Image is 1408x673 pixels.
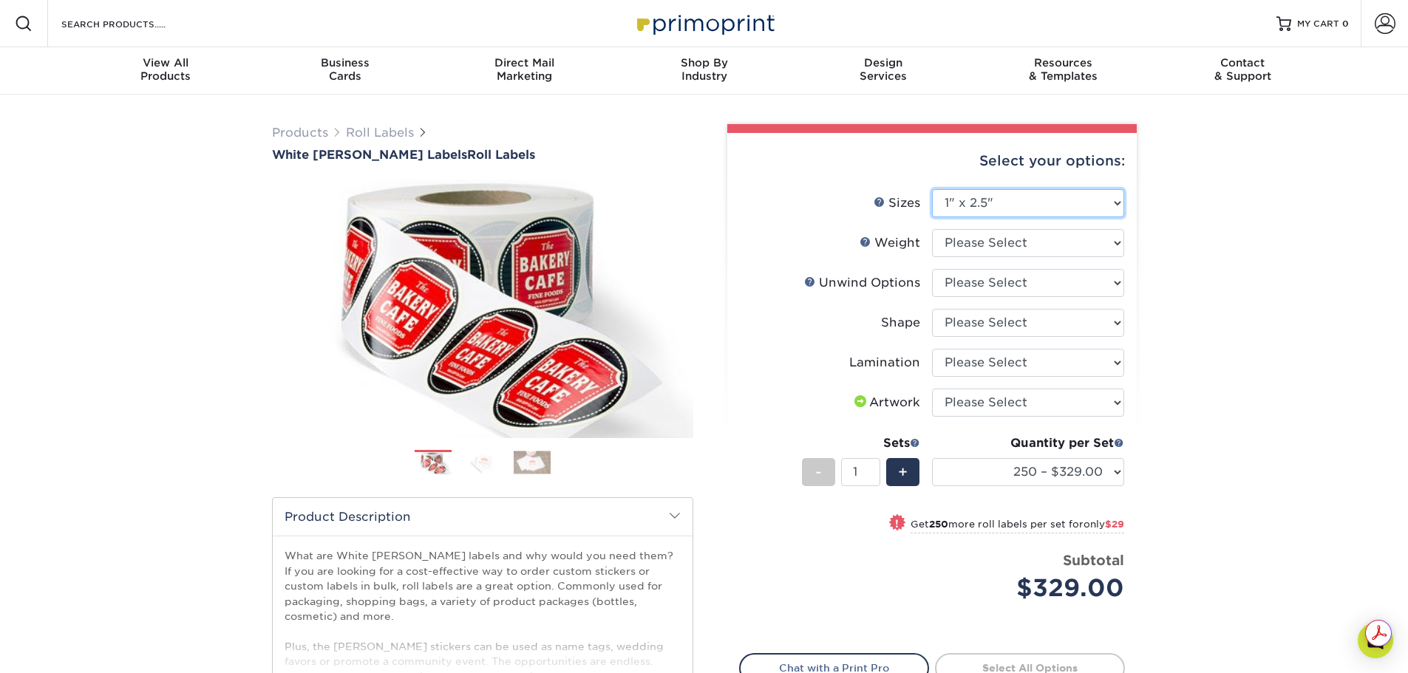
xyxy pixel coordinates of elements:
[851,394,920,411] div: Artwork
[435,47,614,95] a: Direct MailMarketing
[614,56,794,69] span: Shop By
[973,56,1153,69] span: Resources
[1153,56,1333,83] div: & Support
[272,163,693,454] img: White BOPP Labels 01
[435,56,614,83] div: Marketing
[1153,47,1333,95] a: Contact& Support
[1105,519,1124,530] span: $29
[1342,18,1349,29] span: 0
[255,56,435,83] div: Cards
[76,56,256,83] div: Products
[973,56,1153,83] div: & Templates
[76,56,256,69] span: View All
[1358,623,1393,658] div: Open Intercom Messenger
[943,570,1124,606] div: $329.00
[932,434,1124,452] div: Quantity per Set
[464,451,501,474] img: Roll Labels 02
[860,234,920,252] div: Weight
[1063,552,1124,568] strong: Subtotal
[804,274,920,292] div: Unwind Options
[739,133,1125,189] div: Select your options:
[76,47,256,95] a: View AllProducts
[60,15,204,33] input: SEARCH PRODUCTS.....
[898,461,908,483] span: +
[630,7,778,39] img: Primoprint
[255,47,435,95] a: BusinessCards
[794,56,973,83] div: Services
[346,126,414,140] a: Roll Labels
[514,451,551,474] img: Roll Labels 03
[415,451,452,476] img: Roll Labels 01
[273,498,693,536] h2: Product Description
[435,56,614,69] span: Direct Mail
[1297,18,1339,30] span: MY CART
[911,519,1124,533] small: Get more roll labels per set for
[881,314,920,332] div: Shape
[614,47,794,95] a: Shop ByIndustry
[272,148,693,162] a: White [PERSON_NAME] LabelsRoll Labels
[802,434,920,452] div: Sets
[272,148,693,162] h1: Roll Labels
[849,354,920,372] div: Lamination
[1153,56,1333,69] span: Contact
[794,56,973,69] span: Design
[815,461,822,483] span: -
[895,516,899,531] span: !
[929,519,948,530] strong: 250
[794,47,973,95] a: DesignServices
[255,56,435,69] span: Business
[272,126,328,140] a: Products
[1084,519,1124,530] span: only
[973,47,1153,95] a: Resources& Templates
[272,148,467,162] span: White [PERSON_NAME] Labels
[874,194,920,212] div: Sizes
[614,56,794,83] div: Industry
